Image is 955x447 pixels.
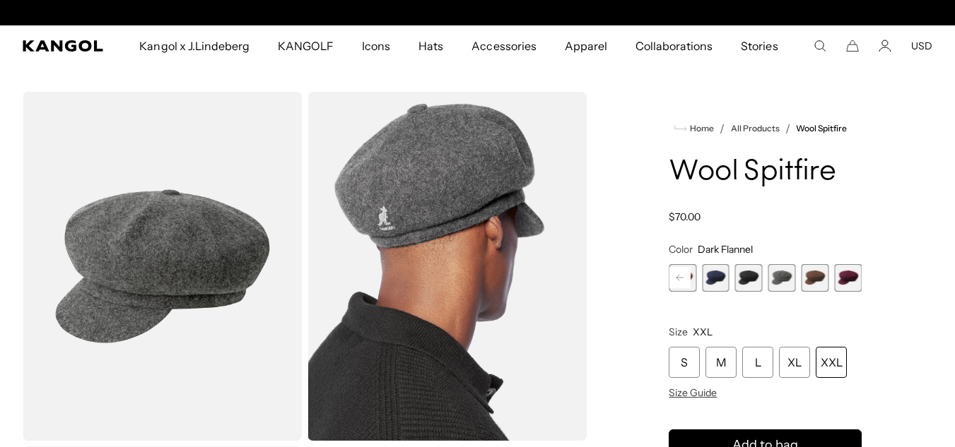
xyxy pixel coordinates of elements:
span: Apparel [565,25,607,66]
span: Dark Flannel [698,243,753,256]
a: Icons [348,25,404,66]
img: dark-flannel [307,92,587,441]
span: Icons [362,25,390,66]
span: Size [669,326,688,338]
a: Collaborations [621,25,727,66]
a: Kangol [23,40,104,52]
span: Kangol x J.Lindeberg [139,25,250,66]
div: 1 of 2 [332,7,623,18]
h1: Wool Spitfire [669,157,862,188]
div: L [742,347,773,378]
span: Hats [418,25,443,66]
button: USD [911,40,932,52]
nav: breadcrumbs [669,120,862,137]
div: 4 of 8 [702,264,730,292]
a: Wool Spitfire [796,124,847,133]
span: KANGOLF [278,25,334,66]
label: Vino [834,264,862,292]
li: / [714,120,725,137]
span: XXL [693,326,713,338]
a: KANGOLF [264,25,348,66]
span: $70.00 [669,210,701,223]
span: Accessories [471,25,536,66]
div: M [705,347,737,378]
span: Color [669,243,693,256]
label: Dark Flannel [768,264,796,292]
slideshow-component: Announcement bar [332,7,623,18]
div: 5 of 8 [735,264,763,292]
a: Apparel [551,25,621,66]
label: Navy [702,264,730,292]
label: Mahogany [669,264,696,292]
label: Tobacco [801,264,828,292]
summary: Search here [814,40,826,52]
span: Home [687,124,714,133]
a: Accessories [457,25,550,66]
button: Cart [846,40,859,52]
span: Collaborations [635,25,713,66]
div: 6 of 8 [768,264,796,292]
div: 3 of 8 [669,264,696,292]
a: Account [879,40,891,52]
a: All Products [731,124,780,133]
span: Size Guide [669,386,717,399]
label: Black [735,264,763,292]
a: Home [674,122,714,135]
div: 7 of 8 [801,264,828,292]
span: Stories [741,25,778,66]
a: Hats [404,25,457,66]
div: XXL [816,347,847,378]
div: XL [779,347,810,378]
div: Announcement [332,7,623,18]
div: 8 of 8 [834,264,862,292]
div: S [669,347,700,378]
a: Kangol x J.Lindeberg [125,25,264,66]
li: / [780,120,790,137]
img: color-dark-flannel [23,92,302,441]
a: Stories [727,25,792,66]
